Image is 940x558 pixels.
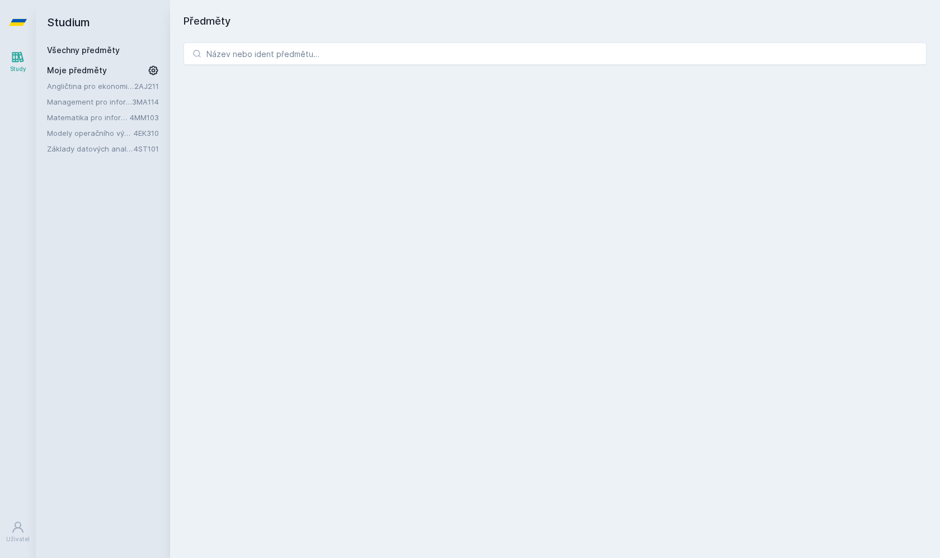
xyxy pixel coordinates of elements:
h1: Předměty [184,13,927,29]
a: Management pro informatiky a statistiky [47,96,132,107]
a: Matematika pro informatiky a statistiky [47,112,130,123]
a: Angličtina pro ekonomická studia 1 (B2/C1) [47,81,134,92]
a: 2AJ211 [134,82,159,91]
a: 4MM103 [130,113,159,122]
a: Všechny předměty [47,45,120,55]
a: 4ST101 [134,144,159,153]
a: 4EK310 [134,129,159,138]
input: Název nebo ident předmětu… [184,42,927,65]
a: Study [2,45,34,79]
a: Modely operačního výzkumu [47,127,134,139]
div: Study [10,65,26,73]
a: 3MA114 [132,97,159,106]
a: Uživatel [2,515,34,549]
span: Moje předměty [47,65,107,76]
div: Uživatel [6,535,30,543]
a: Základy datových analýz [47,143,134,154]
